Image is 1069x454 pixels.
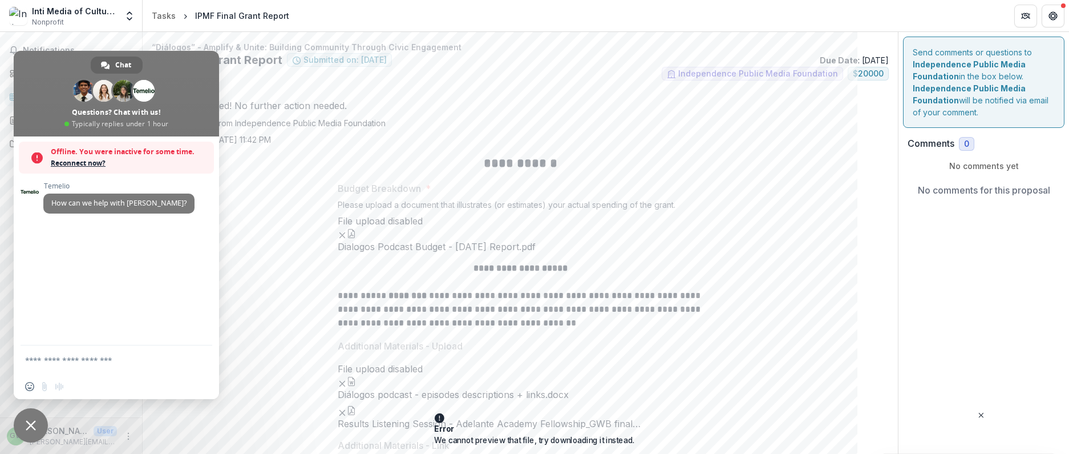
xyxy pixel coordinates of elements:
[152,85,889,113] div: Task is completed! No further action needed.
[338,362,423,376] p: File upload disabled
[23,46,133,55] span: Notifications
[115,57,131,74] span: Chat
[434,423,630,435] div: Error
[5,64,137,83] a: Dashboard
[32,17,64,27] span: Nonprofit
[338,405,347,419] button: Remove File
[195,10,289,22] div: IPMF Final Grant Report
[32,5,117,17] div: Inti Media of CultureTrust [GEOGRAPHIC_DATA]
[853,69,884,79] span: $ 20000
[338,376,569,400] div: Remove FileDiálogos podcast - episodes descriptions + links.docx
[152,10,176,22] div: Tasks
[30,437,117,447] p: [PERSON_NAME][EMAIL_ADDRESS][DOMAIN_NAME]
[5,87,137,106] a: Tasks
[94,426,117,436] p: User
[908,160,1060,172] p: No comments yet
[51,198,187,208] span: How can we help with [PERSON_NAME]?
[918,183,1050,197] p: No comments for this proposal
[51,146,208,158] span: Offline. You were inactive for some time.
[338,242,536,252] span: Dialogos Podcast Budget - [DATE] Report.pdf
[5,41,137,59] button: Notifications
[338,214,423,228] p: File upload disabled
[913,83,1026,105] strong: Independence Public Media Foundation
[908,138,954,149] h2: Comments
[338,200,703,214] div: Please upload a document that illustrates (or estimates) your actual spending of the grant.
[43,182,195,190] span: Temelio
[147,7,294,24] nav: breadcrumb
[1014,5,1037,27] button: Partners
[913,59,1026,81] strong: Independence Public Media Foundation
[9,7,27,25] img: Inti Media of CultureTrust Greater Philadelphia
[147,7,180,24] a: Tasks
[338,339,463,353] p: Additional Materials - Upload
[30,425,89,437] p: [PERSON_NAME]
[25,355,183,365] textarea: Compose your message...
[91,57,143,74] div: Chat
[25,382,34,391] span: Insert an emoji
[1042,5,1064,27] button: Get Help
[5,111,137,130] a: Proposals
[10,432,23,440] div: Gabriela Watson-Burkett
[975,409,987,421] button: Close
[964,139,969,149] span: 0
[5,134,137,153] a: Documents
[338,419,703,429] span: Results Listening Session - Adelante Academy Fellowship_GWB final presentation.pdf
[161,117,880,129] p: : from Independence Public Media Foundation
[122,429,135,443] button: More
[152,41,889,53] p: “Diálogos” - Amplify & Unite: Building Community Through Civic Engagement
[434,435,634,446] div: We cannot preview that file, try downloading it instead.
[14,408,48,443] div: Close chat
[820,54,889,66] p: : [DATE]
[338,389,569,400] span: Diálogos podcast - episodes descriptions + links.docx
[903,37,1064,128] div: Send comments or questions to in the box below. will be notified via email of your comment.
[338,405,703,429] div: Remove FileResults Listening Session - Adelante Academy Fellowship_GWB final presentation.pdf
[338,182,421,195] p: Budget Breakdown
[122,5,137,27] button: Open entity switcher
[820,55,858,65] strong: Due Date
[51,158,208,169] span: Reconnect now?
[338,228,347,242] button: Remove File
[678,69,838,79] span: Independence Public Media Foundation
[303,55,387,65] span: Submitted on: [DATE]
[338,439,450,452] p: Additional Materials - Link
[338,376,347,389] button: Remove File
[338,228,536,252] div: Remove FileDialogos Podcast Budget - [DATE] Report.pdf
